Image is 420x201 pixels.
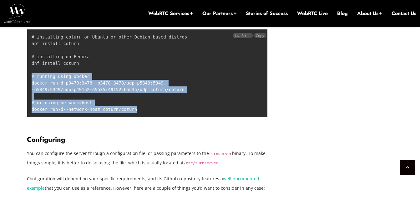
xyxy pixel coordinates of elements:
[119,107,121,112] span: /
[105,87,108,92] span: :
[32,34,187,112] code: # installing coturn on Ubuntu or other Debian based distros apt install coturn # installing on Fe...
[82,80,92,85] span: 3478
[48,87,50,92] span: :
[90,87,92,92] span: -
[27,149,268,167] p: You can configure the server through a configuration file, or passing parameters to the binary. T...
[27,176,259,191] a: well documented example
[63,80,66,85] span: -
[61,87,63,92] span: /
[27,135,268,144] h3: Configuring
[357,10,382,17] a: About Us
[27,174,268,193] p: Configuration will depend on your specific requirements, and its Github repository features a tha...
[153,80,164,85] span: 5349
[113,80,124,85] span: 3478
[150,80,153,85] span: :
[233,33,252,38] span: JavaScript
[37,87,48,92] span: 5349
[256,33,264,38] span: Copy
[92,87,105,92] span: 65535
[68,80,79,85] span: 3478
[297,10,328,17] a: WebRTC Live
[124,87,137,92] span: 65535
[124,80,126,85] span: /
[246,10,288,17] a: Stories of Success
[148,10,193,17] a: WebRTC Services
[79,100,82,105] span: =
[137,87,139,92] span: /
[150,34,153,39] span: -
[32,87,34,92] span: -
[134,80,137,85] span: -
[140,80,150,85] span: 5349
[71,87,73,92] span: -
[63,107,68,112] span: --
[184,161,218,165] code: /etc/turnserver
[202,10,236,17] a: Our Partners
[100,80,111,85] span: 3478
[337,10,348,17] a: Blog
[108,87,121,92] span: 49152
[166,87,169,92] span: /
[209,152,232,156] code: turnserver
[254,33,266,38] button: Copy
[87,107,89,112] span: =
[76,87,89,92] span: 49152
[392,10,416,17] a: Contact Us
[50,87,61,92] span: 5349
[4,4,30,23] img: WebRTC.ventures
[79,80,82,85] span: :
[58,80,60,85] span: -
[58,107,60,112] span: -
[111,80,113,85] span: :
[95,80,97,85] span: -
[121,87,124,92] span: -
